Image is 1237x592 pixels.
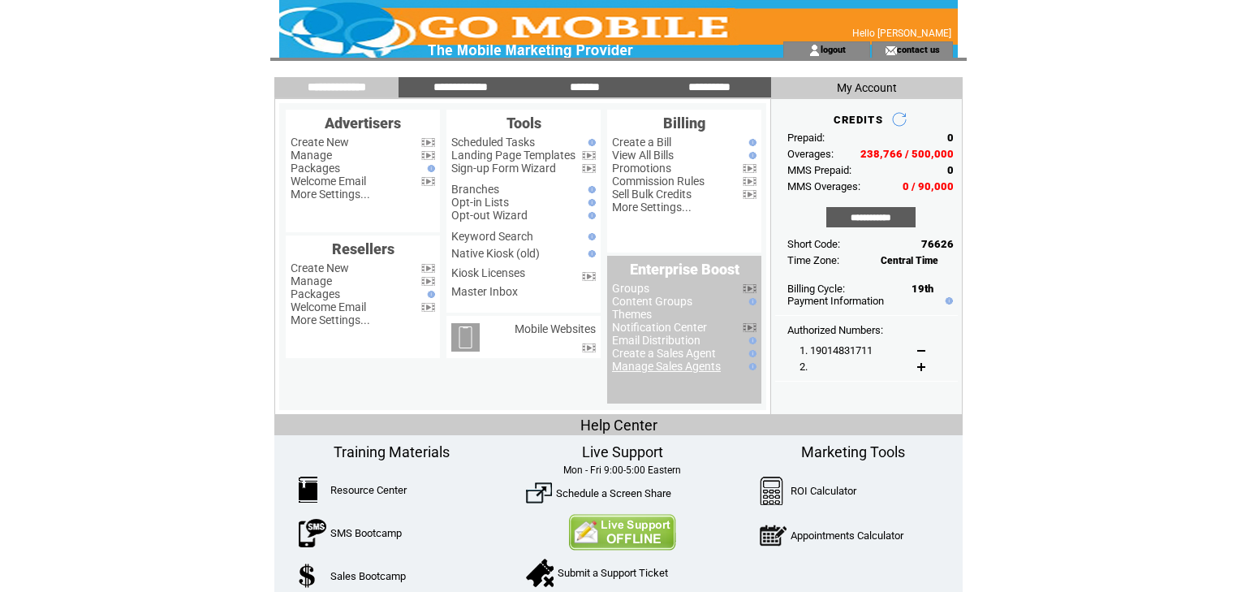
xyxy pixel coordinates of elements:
[787,148,834,160] span: Overages:
[451,196,509,209] a: Opt-in Lists
[743,323,756,332] img: video.png
[291,162,340,175] a: Packages
[800,361,808,373] span: 2.
[568,514,676,551] img: Contact Us
[612,347,716,360] a: Create a Sales Agent
[291,300,366,313] a: Welcome Email
[801,443,905,460] span: Marketing Tools
[451,266,525,279] a: Kiosk Licenses
[291,287,340,300] a: Packages
[612,175,705,188] a: Commission Rules
[800,344,873,356] span: 1. 19014831711
[787,283,845,295] span: Billing Cycle:
[563,465,681,476] span: Mon - Fri 9:00-5:00 Eastern
[881,255,938,266] span: Central Time
[743,177,756,186] img: video.png
[424,165,435,172] img: help.gif
[612,295,692,308] a: Content Groups
[787,295,884,307] a: Payment Information
[526,559,554,587] img: SupportTicket.png
[760,521,787,550] img: AppointmentCalc.png
[612,149,674,162] a: View All Bills
[612,188,692,201] a: Sell Bulk Credits
[526,480,552,506] img: ScreenShare.png
[584,212,596,219] img: help.gif
[787,180,860,192] span: MMS Overages:
[515,322,596,335] a: Mobile Websites
[291,188,370,201] a: More Settings...
[451,209,528,222] a: Opt-out Wizard
[584,250,596,257] img: help.gif
[421,303,435,312] img: video.png
[330,527,402,539] a: SMS Bootcamp
[330,570,406,582] a: Sales Bootcamp
[612,308,652,321] a: Themes
[745,298,756,305] img: help.gif
[837,81,897,94] span: My Account
[821,44,846,54] a: logout
[506,115,541,132] span: Tools
[299,477,317,503] img: ResourceCenter.png
[612,282,649,295] a: Groups
[745,363,756,370] img: help.gif
[291,149,332,162] a: Manage
[787,164,851,176] span: MMS Prepaid:
[630,261,739,278] span: Enterprise Boost
[942,297,953,305] img: help.gif
[745,350,756,357] img: help.gif
[791,529,903,542] a: Appointments Calculator
[787,238,840,250] span: Short Code:
[451,149,575,162] a: Landing Page Templates
[451,323,480,352] img: mobile-websites.png
[743,284,756,293] img: video.png
[421,177,435,186] img: video.png
[787,132,825,144] span: Prepaid:
[325,115,401,132] span: Advertisers
[421,277,435,286] img: video.png
[582,344,596,352] img: video.png
[291,136,349,149] a: Create New
[584,139,596,146] img: help.gif
[947,132,954,144] span: 0
[421,264,435,273] img: video.png
[787,254,839,266] span: Time Zone:
[897,44,940,54] a: contact us
[612,360,721,373] a: Manage Sales Agents
[582,151,596,160] img: video.png
[912,283,933,295] span: 19th
[921,238,954,250] span: 76626
[558,567,668,579] a: Submit a Support Ticket
[860,148,954,160] span: 238,766 / 500,000
[808,44,821,57] img: account_icon.gif
[612,162,671,175] a: Promotions
[612,321,707,334] a: Notification Center
[291,175,366,188] a: Welcome Email
[424,291,435,298] img: help.gif
[451,230,533,243] a: Keyword Search
[451,247,540,260] a: Native Kiosk (old)
[743,190,756,199] img: video.png
[421,151,435,160] img: video.png
[451,285,518,298] a: Master Inbox
[947,164,954,176] span: 0
[791,485,856,497] a: ROI Calculator
[291,313,370,326] a: More Settings...
[584,186,596,193] img: help.gif
[745,337,756,344] img: help.gif
[330,484,407,496] a: Resource Center
[421,138,435,147] img: video.png
[743,164,756,173] img: video.png
[334,443,450,460] span: Training Materials
[612,201,692,214] a: More Settings...
[745,139,756,146] img: help.gif
[556,487,671,499] a: Schedule a Screen Share
[584,199,596,206] img: help.gif
[885,44,897,57] img: contact_us_icon.gif
[451,136,535,149] a: Scheduled Tasks
[332,240,394,257] span: Resellers
[612,136,671,149] a: Create a Bill
[745,152,756,159] img: help.gif
[291,261,349,274] a: Create New
[612,334,700,347] a: Email Distribution
[903,180,954,192] span: 0 / 90,000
